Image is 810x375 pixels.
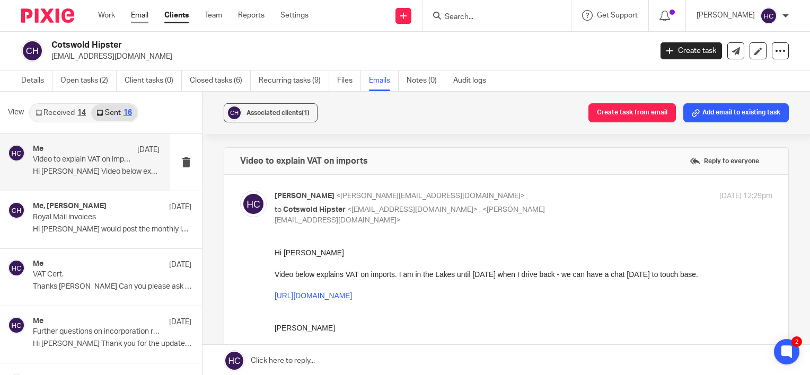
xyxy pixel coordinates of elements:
[33,270,160,279] p: VAT Cert.
[98,10,115,21] a: Work
[687,153,762,169] label: Reply to everyone
[21,70,52,91] a: Details
[661,42,722,59] a: Create task
[275,192,334,200] span: [PERSON_NAME]
[124,109,132,117] div: 16
[169,202,191,212] p: [DATE]
[137,145,160,155] p: [DATE]
[8,317,25,334] img: svg%3E
[597,12,638,19] span: Get Support
[760,7,777,24] img: svg%3E
[169,260,191,270] p: [DATE]
[479,206,481,213] span: ,
[275,206,281,213] span: to
[336,192,525,200] span: <[PERSON_NAME][EMAIL_ADDRESS][DOMAIN_NAME]>
[33,327,160,336] p: Further questions on incorporation review
[51,51,645,62] p: [EMAIL_ADDRESS][DOMAIN_NAME]
[33,282,191,291] p: Thanks [PERSON_NAME] Can you please ask [PERSON_NAME] to...
[280,10,309,21] a: Settings
[791,336,802,347] div: 2
[8,260,25,276] img: svg%3E
[283,206,346,213] span: Cotswold Hipster
[91,104,137,121] a: Sent16
[33,202,107,211] h4: Me, [PERSON_NAME]
[205,10,222,21] a: Team
[259,70,329,91] a: Recurring tasks (9)
[697,10,755,21] p: [PERSON_NAME]
[190,70,251,91] a: Closed tasks (6)
[21,40,43,62] img: svg%3E
[33,225,191,234] p: Hi [PERSON_NAME] would post the monthly invoice as...
[453,70,494,91] a: Audit logs
[33,340,191,349] p: Hi [PERSON_NAME] Thank you for the update. We can pick...
[224,103,318,122] button: Associated clients(1)
[125,70,182,91] a: Client tasks (0)
[60,70,117,91] a: Open tasks (2)
[588,103,676,122] button: Create task from email
[683,103,789,122] button: Add email to existing task
[33,167,160,176] p: Hi [PERSON_NAME] Video below explains VAT on imports....
[8,145,25,162] img: svg%3E
[8,107,24,118] span: View
[33,213,160,222] p: Royal Mail invoices
[169,317,191,327] p: [DATE]
[131,10,148,21] a: Email
[164,10,189,21] a: Clients
[238,10,265,21] a: Reports
[302,110,310,116] span: (1)
[246,110,310,116] span: Associated clients
[240,191,267,217] img: svg%3E
[51,40,526,51] h2: Cotswold Hipster
[33,317,43,326] h4: Me
[369,70,399,91] a: Emails
[33,145,43,154] h4: Me
[444,13,539,22] input: Search
[240,156,368,166] h4: Video to explain VAT on imports
[337,70,361,91] a: Files
[226,105,242,121] img: svg%3E
[33,155,134,164] p: Video to explain VAT on imports
[77,109,86,117] div: 14
[21,8,74,23] img: Pixie
[719,191,772,202] p: [DATE] 12:29pm
[407,70,445,91] a: Notes (0)
[347,206,478,213] span: <[EMAIL_ADDRESS][DOMAIN_NAME]>
[8,202,25,219] img: svg%3E
[30,104,91,121] a: Received14
[33,260,43,269] h4: Me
